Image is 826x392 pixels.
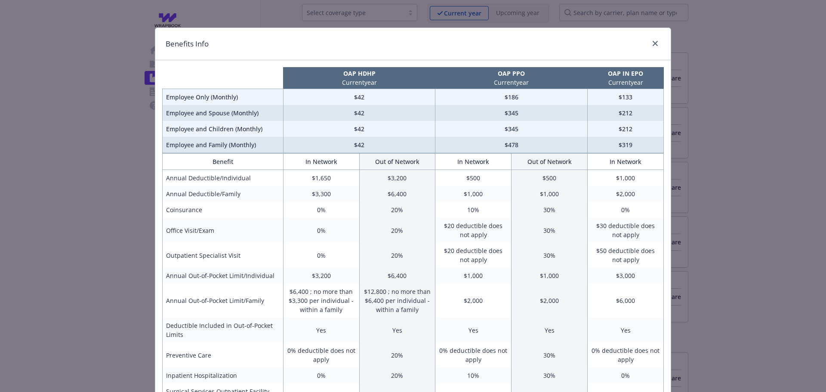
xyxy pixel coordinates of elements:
td: $6,400 ; no more than $3,300 per individual - within a family [283,284,359,318]
td: $1,000 [435,268,512,284]
td: 20% [359,218,435,243]
td: Coinsurance [163,202,284,218]
td: $500 [512,170,588,186]
td: $1,000 [512,268,588,284]
td: 30% [512,202,588,218]
th: In Network [435,154,512,170]
td: $212 [588,121,664,137]
td: 0% [588,202,664,218]
td: Annual Deductible/Family [163,186,284,202]
td: 30% [512,343,588,367]
td: Inpatient Hospitalization [163,367,284,383]
td: $42 [283,137,435,153]
td: $6,000 [588,284,664,318]
td: $12,800 ; no more than $6,400 per individual - within a family [359,284,435,318]
td: $20 deductible does not apply [435,243,512,268]
td: $1,650 [283,170,359,186]
h1: Benefits Info [166,38,209,49]
td: Employee Only (Monthly) [163,89,284,105]
td: $345 [435,105,588,121]
th: In Network [588,154,664,170]
td: $6,400 [359,268,435,284]
td: Annual Deductible/Individual [163,170,284,186]
th: intentionally left blank [163,67,284,89]
td: $212 [588,105,664,121]
td: $319 [588,137,664,153]
td: Employee and Family (Monthly) [163,137,284,153]
td: Preventive Care [163,343,284,367]
td: Employee and Spouse (Monthly) [163,105,284,121]
td: Employee and Children (Monthly) [163,121,284,137]
td: $2,000 [512,284,588,318]
td: 0% [283,367,359,383]
p: Current year [285,78,434,87]
td: 0% deductible does not apply [435,343,512,367]
td: $2,000 [435,284,512,318]
td: $42 [283,121,435,137]
td: 20% [359,367,435,383]
td: $345 [435,121,588,137]
td: 0% deductible does not apply [588,343,664,367]
td: $3,300 [283,186,359,202]
td: 0% [588,367,664,383]
td: $3,200 [283,268,359,284]
td: $50 deductible does not apply [588,243,664,268]
td: Yes [588,318,664,343]
td: 0% [283,202,359,218]
td: $1,000 [435,186,512,202]
p: Current year [437,78,586,87]
td: 10% [435,367,512,383]
td: Deductible Included in Out-of-Pocket Limits [163,318,284,343]
td: Annual Out-of-Pocket Limit/Family [163,284,284,318]
p: OAP IN EPO [589,69,662,78]
td: $30 deductible does not apply [588,218,664,243]
td: 0% [283,243,359,268]
td: Yes [283,318,359,343]
th: Out of Network [359,154,435,170]
td: 30% [512,218,588,243]
td: Annual Out-of-Pocket Limit/Individual [163,268,284,284]
td: 0% [283,218,359,243]
th: Benefit [163,154,284,170]
td: $42 [283,105,435,121]
td: Yes [435,318,512,343]
td: $1,000 [588,170,664,186]
p: OAP PPO [437,69,586,78]
td: $186 [435,89,588,105]
th: Out of Network [512,154,588,170]
td: Yes [359,318,435,343]
td: 30% [512,367,588,383]
td: 10% [435,202,512,218]
th: In Network [283,154,359,170]
td: $478 [435,137,588,153]
td: $1,000 [512,186,588,202]
td: 0% deductible does not apply [283,343,359,367]
td: $133 [588,89,664,105]
td: $2,000 [588,186,664,202]
p: Current year [589,78,662,87]
td: $42 [283,89,435,105]
td: $20 deductible does not apply [435,218,512,243]
td: 30% [512,243,588,268]
td: 20% [359,243,435,268]
p: OAP HDHP [285,69,434,78]
td: 20% [359,343,435,367]
td: $500 [435,170,512,186]
td: 20% [359,202,435,218]
td: Outpatient Specialist Visit [163,243,284,268]
td: $3,000 [588,268,664,284]
a: close [650,38,660,49]
td: Office Visit/Exam [163,218,284,243]
td: $3,200 [359,170,435,186]
td: Yes [512,318,588,343]
td: $6,400 [359,186,435,202]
